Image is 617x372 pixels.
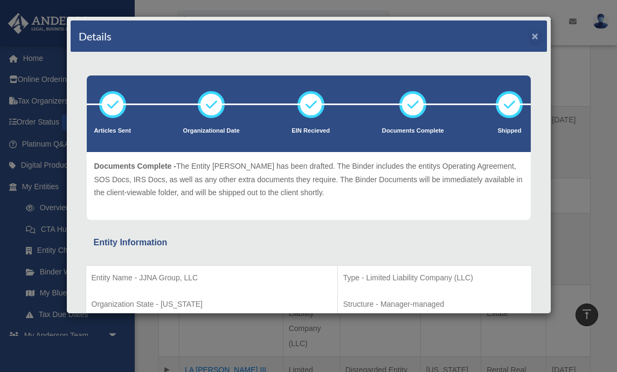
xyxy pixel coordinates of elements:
[532,30,539,42] button: ×
[183,126,240,136] p: Organizational Date
[92,298,332,311] p: Organization State - [US_STATE]
[79,29,112,44] h4: Details
[343,271,526,285] p: Type - Limited Liability Company (LLC)
[382,126,444,136] p: Documents Complete
[292,126,330,136] p: EIN Recieved
[94,160,523,199] p: The Entity [PERSON_NAME] has been drafted. The Binder includes the entitys Operating Agreement, S...
[94,162,176,170] span: Documents Complete -
[92,271,332,285] p: Entity Name - JJNA Group, LLC
[94,235,524,250] div: Entity Information
[496,126,523,136] p: Shipped
[343,298,526,311] p: Structure - Manager-managed
[94,126,131,136] p: Articles Sent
